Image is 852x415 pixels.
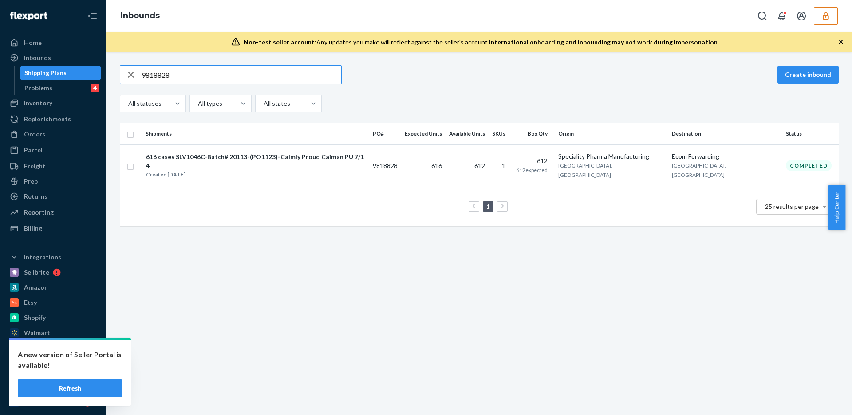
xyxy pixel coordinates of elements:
button: Open account menu [793,7,810,25]
div: Ecom Forwarding [672,152,779,161]
th: SKUs [489,123,513,144]
th: PO# [369,123,401,144]
div: Amazon [24,283,48,292]
a: Freight [5,159,101,173]
div: Returns [24,192,47,201]
a: Walmart Fast Tags [5,395,101,410]
a: Returns [5,189,101,204]
input: Search inbounds by name, destination, msku... [142,66,341,84]
button: Open notifications [773,7,791,25]
div: Replenishments [24,115,71,124]
a: Walmart [5,326,101,340]
div: Shipping Plans [24,68,67,77]
div: Created [DATE] [146,170,365,179]
th: Box Qty [513,123,555,144]
input: All states [263,99,264,108]
div: 616 cases SLV1046C-Batch# 20113-(PO1123)-Calmly Proud Caiman PU 7/14 [146,152,365,170]
ol: breadcrumbs [114,3,167,29]
button: Fast Tags [5,380,101,395]
button: Open Search Box [753,7,771,25]
button: Refresh [18,379,122,397]
a: Page 1 is your current page [485,203,492,210]
a: Amazon [5,280,101,295]
span: 25 results per page [765,203,819,210]
th: Destination [668,123,782,144]
span: [GEOGRAPHIC_DATA], [GEOGRAPHIC_DATA] [672,162,726,178]
th: Shipments [142,123,369,144]
div: Integrations [24,253,61,262]
div: 612 [516,156,548,165]
input: All types [197,99,198,108]
div: Speciality Pharma Manufacturing [558,152,665,161]
span: 612 expected [516,167,548,173]
a: Replenishments [5,112,101,126]
a: Add Integration [5,359,101,369]
a: Inbounds [121,11,160,20]
a: Parcel [5,143,101,157]
a: Problems4 [20,81,102,95]
a: Sellbrite [5,265,101,279]
div: Billing [24,224,42,233]
div: Freight [24,162,46,171]
div: Prep [24,177,38,186]
div: Orders [24,130,45,139]
button: Help Center [828,185,845,230]
td: 9818828 [369,144,401,187]
button: Close Navigation [83,7,101,25]
a: BigCommerce [5,341,101,355]
a: Shipping Plans [20,66,102,80]
div: Shopify [24,313,46,322]
p: A new version of Seller Portal is available! [18,349,122,371]
th: Status [782,123,839,144]
a: Prep [5,174,101,188]
div: Reporting [24,208,54,217]
span: 612 [474,162,485,169]
th: Available Units [446,123,489,144]
div: Home [24,38,42,47]
button: Create inbound [777,66,839,84]
span: 1 [502,162,505,169]
div: Sellbrite [24,268,49,277]
span: [GEOGRAPHIC_DATA], [GEOGRAPHIC_DATA] [558,162,612,178]
a: Home [5,36,101,50]
span: International onboarding and inbounding may not work during impersonation. [489,38,719,46]
div: Completed [786,160,832,171]
a: Reporting [5,205,101,219]
div: Any updates you make will reflect against the seller's account. [244,38,719,47]
input: All statuses [127,99,128,108]
a: Etsy [5,295,101,310]
div: Inventory [24,99,52,108]
span: 616 [431,162,442,169]
span: Non-test seller account: [244,38,316,46]
a: Billing [5,221,101,235]
a: Inventory [5,96,101,110]
img: Flexport logo [10,12,47,20]
a: Orders [5,127,101,141]
div: Walmart [24,328,50,337]
div: Parcel [24,146,43,155]
button: Integrations [5,250,101,264]
div: Inbounds [24,53,51,62]
a: Inbounds [5,51,101,65]
div: Etsy [24,298,37,307]
div: 4 [91,84,99,92]
a: Shopify [5,311,101,325]
th: Origin [555,123,669,144]
th: Expected Units [401,123,446,144]
div: Problems [24,84,52,92]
